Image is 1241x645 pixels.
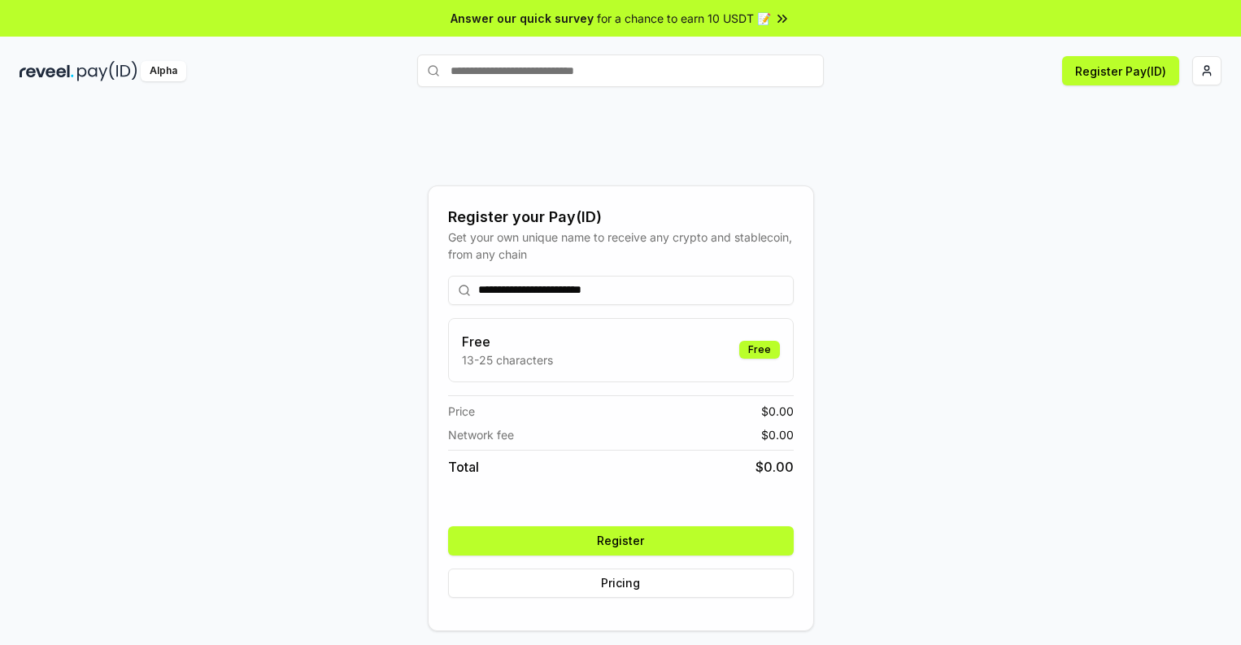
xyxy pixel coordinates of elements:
[462,332,553,351] h3: Free
[1062,56,1179,85] button: Register Pay(ID)
[141,61,186,81] div: Alpha
[20,61,74,81] img: reveel_dark
[761,426,794,443] span: $ 0.00
[462,351,553,368] p: 13-25 characters
[448,457,479,477] span: Total
[451,10,594,27] span: Answer our quick survey
[597,10,771,27] span: for a chance to earn 10 USDT 📝
[77,61,137,81] img: pay_id
[448,403,475,420] span: Price
[739,341,780,359] div: Free
[448,426,514,443] span: Network fee
[761,403,794,420] span: $ 0.00
[448,206,794,229] div: Register your Pay(ID)
[448,569,794,598] button: Pricing
[448,229,794,263] div: Get your own unique name to receive any crypto and stablecoin, from any chain
[755,457,794,477] span: $ 0.00
[448,526,794,556] button: Register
